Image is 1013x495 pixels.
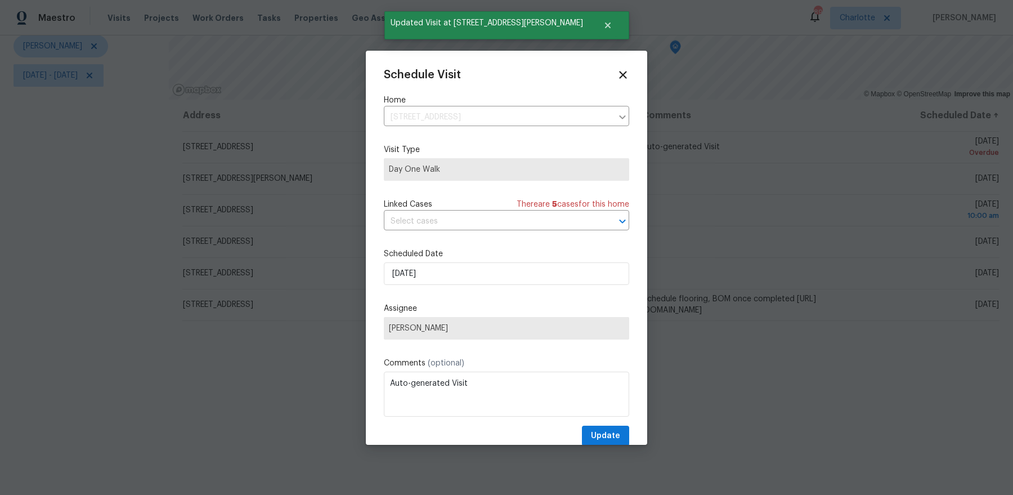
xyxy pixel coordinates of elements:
[428,359,464,367] span: (optional)
[582,426,629,447] button: Update
[384,11,589,35] span: Updated Visit at [STREET_ADDRESS][PERSON_NAME]
[384,199,432,210] span: Linked Cases
[615,213,630,229] button: Open
[384,69,461,81] span: Schedule Visit
[384,303,629,314] label: Assignee
[384,95,629,106] label: Home
[384,248,629,260] label: Scheduled Date
[384,372,629,417] textarea: Auto-generated Visit
[389,164,624,175] span: Day One Walk
[589,14,626,37] button: Close
[384,109,612,126] input: Enter in an address
[384,262,629,285] input: M/D/YYYY
[517,199,629,210] span: There are case s for this home
[389,324,624,333] span: [PERSON_NAME]
[384,358,629,369] label: Comments
[617,69,629,81] span: Close
[552,200,557,208] span: 5
[384,144,629,155] label: Visit Type
[591,429,620,443] span: Update
[384,213,598,230] input: Select cases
